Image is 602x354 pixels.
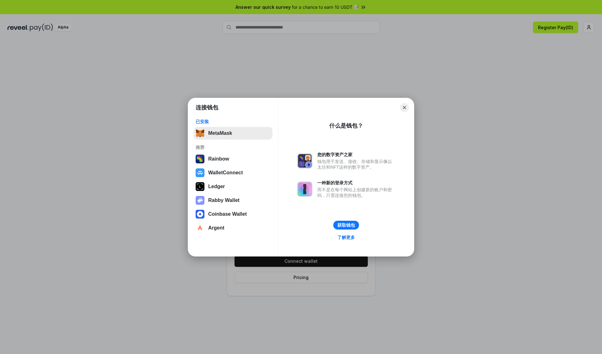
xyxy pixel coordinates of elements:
[208,184,225,189] div: Ledger
[196,196,204,205] img: svg+xml,%3Csvg%20xmlns%3D%22http%3A%2F%2Fwww.w3.org%2F2000%2Fsvg%22%20fill%3D%22none%22%20viewBox...
[329,122,363,129] div: 什么是钱包？
[400,103,409,112] button: Close
[208,156,229,162] div: Rainbow
[337,235,355,240] div: 了解更多
[208,170,243,176] div: WalletConnect
[317,180,395,186] div: 一种新的登录方式
[194,166,272,179] button: WalletConnect
[194,127,272,140] button: MetaMask
[208,211,247,217] div: Coinbase Wallet
[194,222,272,234] button: Argent
[194,153,272,165] button: Rainbow
[196,155,204,163] img: svg+xml,%3Csvg%20width%3D%22120%22%20height%3D%22120%22%20viewBox%3D%220%200%20120%20120%22%20fil...
[196,104,218,111] h1: 连接钱包
[317,159,395,170] div: 钱包用于发送、接收、存储和显示像以太坊和NFT这样的数字资产。
[196,182,204,191] img: svg+xml,%3Csvg%20xmlns%3D%22http%3A%2F%2Fwww.w3.org%2F2000%2Fsvg%22%20width%3D%2228%22%20height%3...
[337,222,355,228] div: 获取钱包
[333,221,359,230] button: 获取钱包
[194,194,272,207] button: Rabby Wallet
[297,153,312,168] img: svg+xml,%3Csvg%20xmlns%3D%22http%3A%2F%2Fwww.w3.org%2F2000%2Fsvg%22%20fill%3D%22none%22%20viewBox...
[317,187,395,198] div: 而不是在每个网站上创建新的账户和密码，只需连接您的钱包。
[196,119,271,124] div: 已安装
[317,152,395,157] div: 您的数字资产之家
[196,168,204,177] img: svg+xml,%3Csvg%20width%3D%2228%22%20height%3D%2228%22%20viewBox%3D%220%200%2028%2028%22%20fill%3D...
[297,182,312,197] img: svg+xml,%3Csvg%20xmlns%3D%22http%3A%2F%2Fwww.w3.org%2F2000%2Fsvg%22%20fill%3D%22none%22%20viewBox...
[334,233,359,241] a: 了解更多
[208,130,232,136] div: MetaMask
[196,129,204,138] img: svg+xml,%3Csvg%20fill%3D%22none%22%20height%3D%2233%22%20viewBox%3D%220%200%2035%2033%22%20width%...
[208,198,240,203] div: Rabby Wallet
[196,210,204,219] img: svg+xml,%3Csvg%20width%3D%2228%22%20height%3D%2228%22%20viewBox%3D%220%200%2028%2028%22%20fill%3D...
[196,224,204,232] img: svg+xml,%3Csvg%20width%3D%2228%22%20height%3D%2228%22%20viewBox%3D%220%200%2028%2028%22%20fill%3D...
[194,208,272,220] button: Coinbase Wallet
[196,145,271,150] div: 推荐
[194,180,272,193] button: Ledger
[208,225,224,231] div: Argent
